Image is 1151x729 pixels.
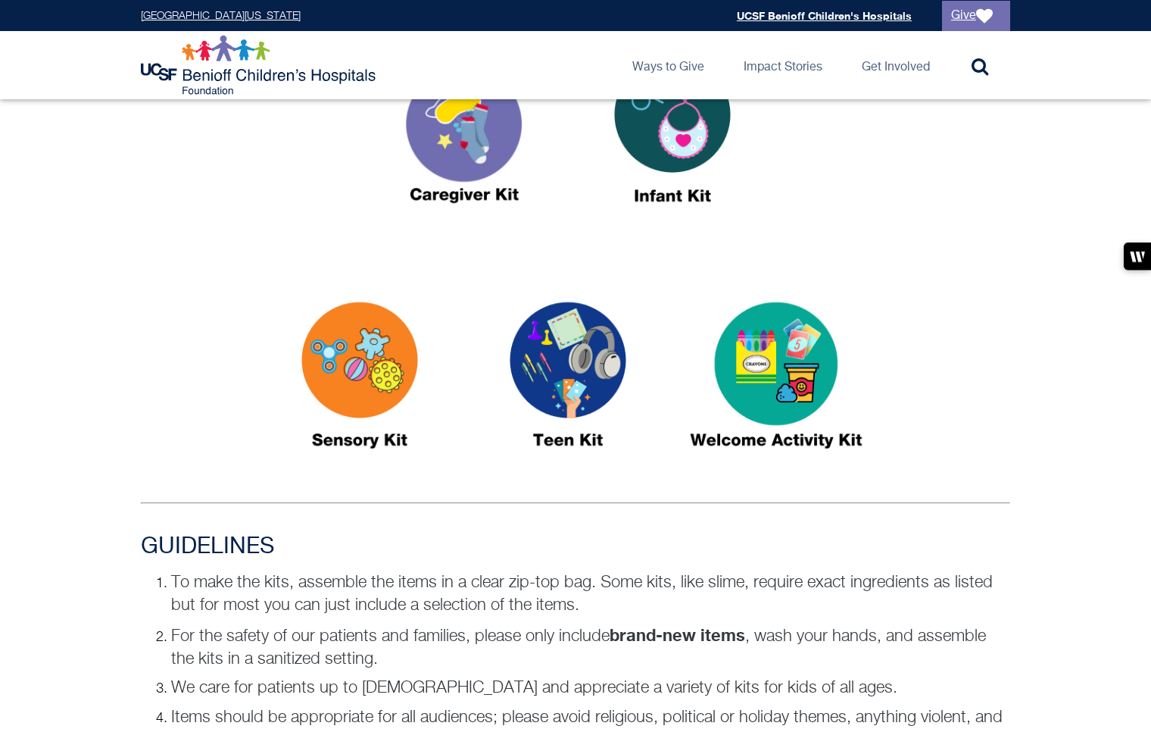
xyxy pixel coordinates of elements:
[141,35,379,95] img: Logo for UCSF Benioff Children's Hospitals Foundation
[141,11,301,21] a: [GEOGRAPHIC_DATA][US_STATE]
[171,571,1010,617] p: To make the kits, assemble the items in a clear zip-top bag. Some kits, like slime, require exact...
[737,9,912,22] a: UCSF Benioff Children's Hospitals
[171,624,1010,671] p: For the safety of our patients and families, please only include , wash your hands, and assemble ...
[610,625,745,645] strong: brand-new items
[682,273,871,491] img: Activity Kits
[942,1,1010,31] a: Give
[171,677,1010,699] p: We care for patients up to [DEMOGRAPHIC_DATA] and appreciate a variety of kits for kids of all ages.
[265,273,454,491] img: Sensory Kits
[731,31,834,99] a: Impact Stories
[620,31,716,99] a: Ways to Give
[850,31,942,99] a: Get Involved
[141,533,1010,561] h3: GUIDELINES
[473,273,663,491] img: Teen Kit
[370,27,559,246] img: caregiver kit
[578,27,767,246] img: infant kit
